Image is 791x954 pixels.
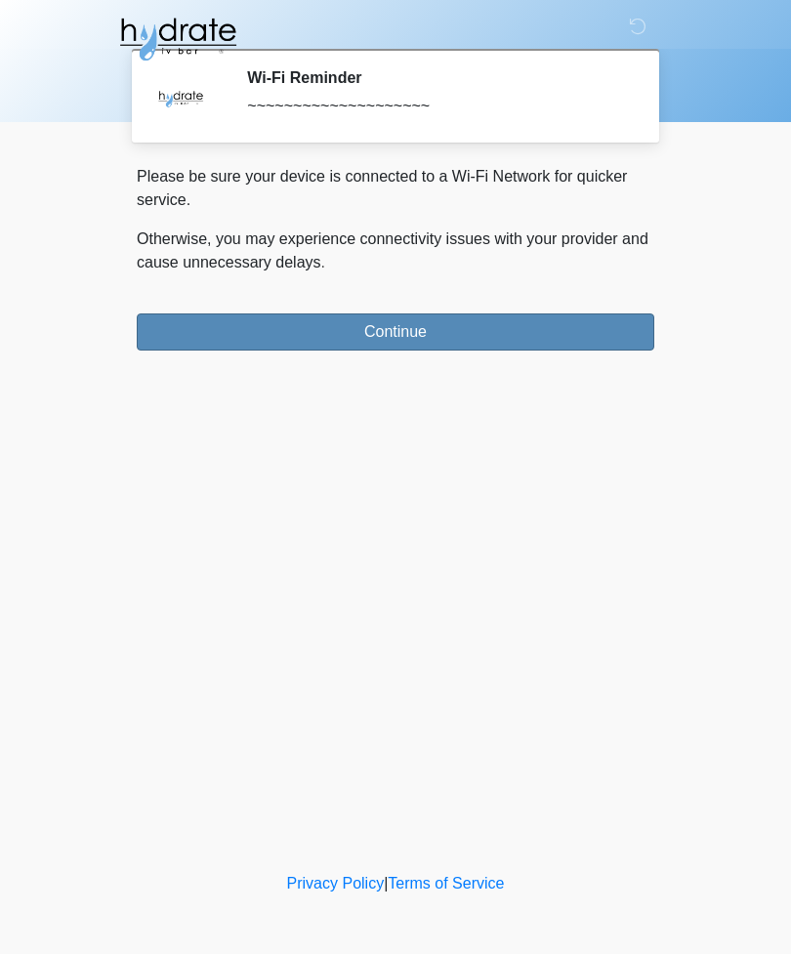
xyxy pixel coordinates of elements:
[384,875,388,892] a: |
[137,228,654,274] p: Otherwise, you may experience connectivity issues with your provider and cause unnecessary delays
[137,313,654,351] button: Continue
[321,254,325,270] span: .
[287,875,385,892] a: Privacy Policy
[151,68,210,127] img: Agent Avatar
[388,875,504,892] a: Terms of Service
[137,165,654,212] p: Please be sure your device is connected to a Wi-Fi Network for quicker service.
[247,95,625,118] div: ~~~~~~~~~~~~~~~~~~~~
[117,15,238,63] img: Hydrate IV Bar - Fort Collins Logo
